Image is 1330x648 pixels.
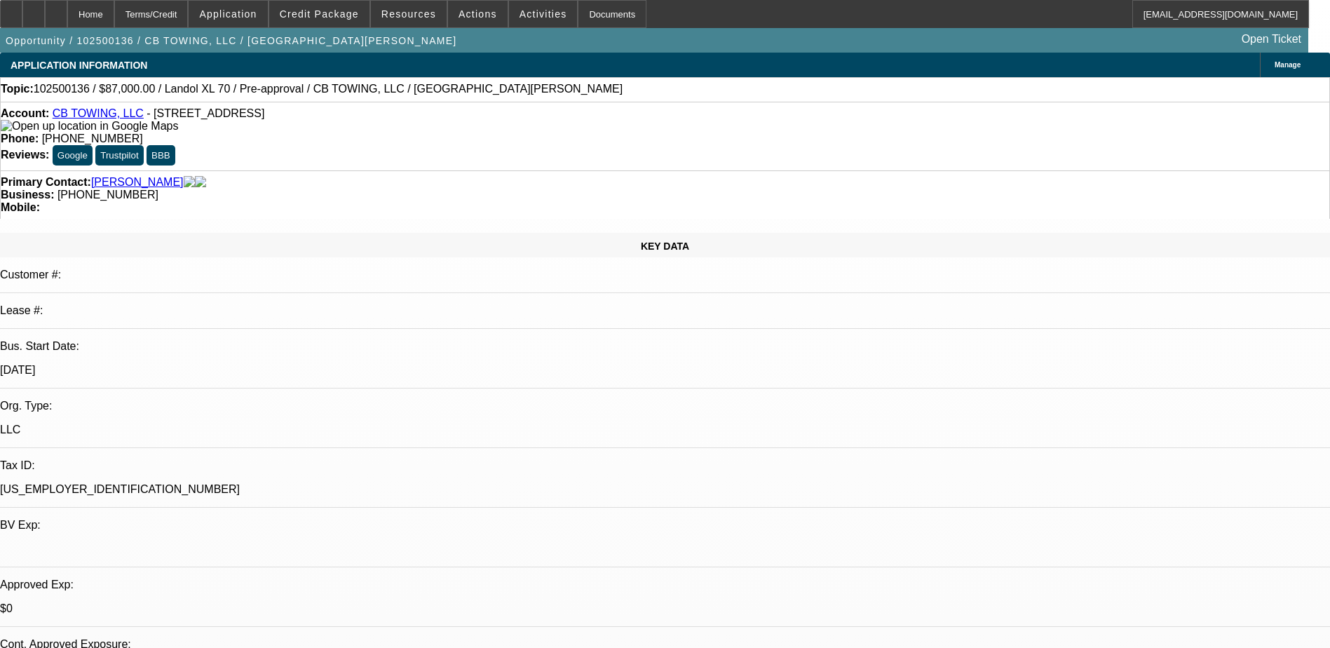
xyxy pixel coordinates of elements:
strong: Business: [1,189,54,201]
button: Application [189,1,267,27]
img: Open up location in Google Maps [1,120,178,133]
button: Google [53,145,93,166]
span: Application [199,8,257,20]
span: [PHONE_NUMBER] [42,133,143,144]
strong: Primary Contact: [1,176,91,189]
button: Actions [448,1,508,27]
a: [PERSON_NAME] [91,176,184,189]
strong: Reviews: [1,149,49,161]
img: linkedin-icon.png [195,176,206,189]
strong: Phone: [1,133,39,144]
span: Opportunity / 102500136 / CB TOWING, LLC / [GEOGRAPHIC_DATA][PERSON_NAME] [6,35,456,46]
a: CB TOWING, LLC [53,107,144,119]
img: facebook-icon.png [184,176,195,189]
button: Trustpilot [95,145,143,166]
a: Open Ticket [1236,27,1307,51]
span: APPLICATION INFORMATION [11,60,147,71]
span: 102500136 / $87,000.00 / Landol XL 70 / Pre-approval / CB TOWING, LLC / [GEOGRAPHIC_DATA][PERSON_... [34,83,623,95]
span: Resources [381,8,436,20]
span: Manage [1275,61,1301,69]
button: Resources [371,1,447,27]
span: [PHONE_NUMBER] [57,189,158,201]
button: BBB [147,145,175,166]
span: KEY DATA [641,241,689,252]
span: Actions [459,8,497,20]
span: Activities [520,8,567,20]
button: Activities [509,1,578,27]
span: - [STREET_ADDRESS] [147,107,264,119]
button: Credit Package [269,1,369,27]
span: Credit Package [280,8,359,20]
a: View Google Maps [1,120,178,132]
strong: Account: [1,107,49,119]
strong: Mobile: [1,201,40,213]
strong: Topic: [1,83,34,95]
